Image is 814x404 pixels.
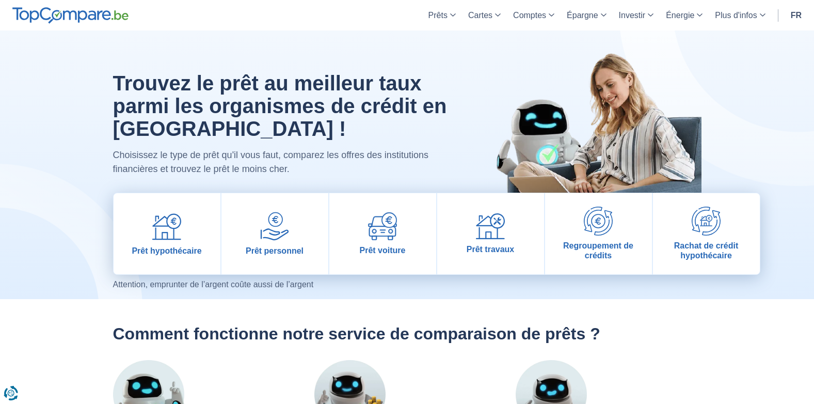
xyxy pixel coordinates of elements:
a: Regroupement de crédits [545,193,652,274]
span: Prêt voiture [360,245,406,255]
a: Rachat de crédit hypothécaire [653,193,760,274]
a: Prêt voiture [329,193,436,274]
span: Prêt hypothécaire [132,246,201,256]
span: Rachat de crédit hypothécaire [657,241,756,260]
img: Rachat de crédit hypothécaire [692,207,721,236]
h2: Comment fonctionne notre service de comparaison de prêts ? [113,324,701,344]
span: Prêt travaux [467,244,515,254]
img: image-hero [474,30,701,229]
img: Prêt personnel [260,212,289,241]
a: Prêt personnel [221,193,328,274]
img: Prêt voiture [368,212,397,240]
img: TopCompare [12,7,129,24]
img: Regroupement de crédits [584,207,613,236]
img: Prêt hypothécaire [152,212,181,241]
a: Prêt hypothécaire [114,193,220,274]
a: Prêt travaux [437,193,544,274]
span: Prêt personnel [246,246,304,256]
p: Choisissez le type de prêt qu'il vous faut, comparez les offres des institutions financières et t... [113,148,450,176]
span: Regroupement de crédits [549,241,648,260]
img: Prêt travaux [476,213,505,240]
h1: Trouvez le prêt au meilleur taux parmi les organismes de crédit en [GEOGRAPHIC_DATA] ! [113,72,450,140]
